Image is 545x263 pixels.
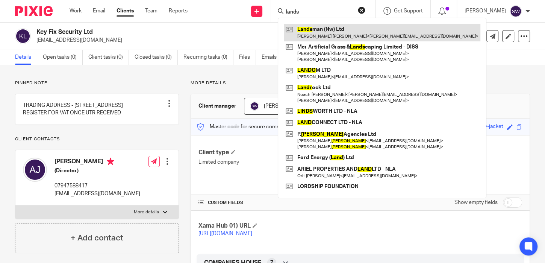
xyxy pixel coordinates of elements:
a: Email [93,7,105,15]
p: 07947588417 [54,182,140,190]
p: Pinned note [15,80,179,86]
p: Limited company [198,158,360,166]
p: More details [191,80,530,86]
a: Team [145,7,157,15]
h4: [PERSON_NAME] [54,158,140,167]
a: Reports [169,7,188,15]
a: Closed tasks (0) [135,50,178,65]
img: svg%3E [250,102,259,111]
a: [URL][DOMAIN_NAME] [198,231,252,236]
p: Master code for secure communications and files [197,123,326,131]
p: Client contacts [15,136,179,142]
span: [PERSON_NAME] [264,103,305,109]
button: Clear [358,6,365,14]
span: Get Support [394,8,423,14]
a: Open tasks (0) [43,50,83,65]
i: Primary [107,158,114,165]
a: Emails [262,50,283,65]
input: Search [285,9,353,16]
img: svg%3E [510,5,522,17]
a: Recurring tasks (0) [183,50,233,65]
a: Details [15,50,37,65]
h4: Client type [198,149,360,157]
h4: + Add contact [71,232,123,244]
img: svg%3E [15,28,31,44]
a: Files [239,50,256,65]
p: [EMAIL_ADDRESS][DOMAIN_NAME] [54,190,140,198]
h2: Key Fix Security Ltd [36,28,350,36]
img: Pixie [15,6,53,16]
p: More details [134,209,159,215]
p: [EMAIL_ADDRESS][DOMAIN_NAME] [36,36,428,44]
h3: Client manager [198,102,236,110]
label: Show empty fields [454,199,498,206]
h4: Xama Hub 01) URL [198,222,360,230]
img: svg%3E [23,158,47,182]
h4: CUSTOM FIELDS [198,200,360,206]
a: Client tasks (0) [88,50,129,65]
h5: (Director) [54,167,140,175]
p: [PERSON_NAME] [465,7,506,15]
a: Clients [117,7,134,15]
a: Work [70,7,82,15]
